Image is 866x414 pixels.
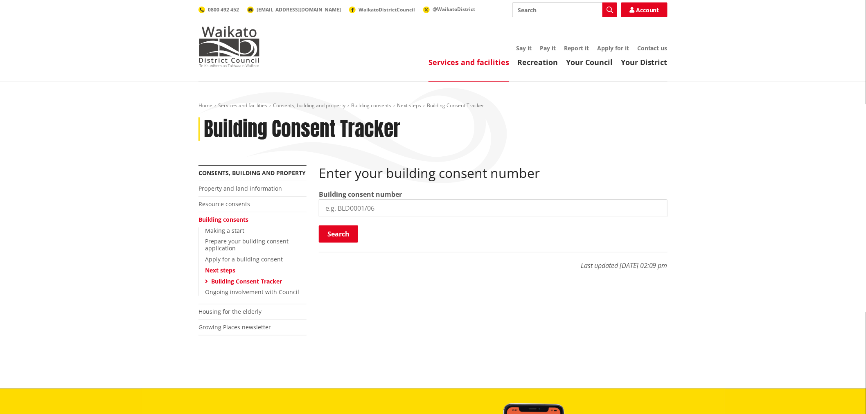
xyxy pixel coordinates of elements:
[198,308,262,315] a: Housing for the elderly
[517,57,558,67] a: Recreation
[621,57,668,67] a: Your District
[512,2,617,17] input: Search input
[247,6,341,13] a: [EMAIL_ADDRESS][DOMAIN_NAME]
[540,44,556,52] a: Pay it
[257,6,341,13] span: [EMAIL_ADDRESS][DOMAIN_NAME]
[433,6,475,13] span: @WaikatoDistrict
[273,102,345,109] a: Consents, building and property
[204,117,400,141] h1: Building Consent Tracker
[198,323,271,331] a: Growing Places newsletter
[198,169,306,177] a: Consents, building and property
[319,199,668,217] input: e.g. BLD0001/06
[218,102,267,109] a: Services and facilities
[208,6,239,13] span: 0800 492 452
[198,102,212,109] a: Home
[205,266,235,274] a: Next steps
[397,102,421,109] a: Next steps
[198,216,248,223] a: Building consents
[319,189,402,199] label: Building consent number
[828,380,858,409] iframe: Messenger Launcher
[205,237,289,252] a: Prepare your building consent application
[205,288,299,296] a: Ongoing involvement with Council
[351,102,391,109] a: Building consents
[319,165,668,181] h2: Enter your building consent number
[198,102,668,109] nav: breadcrumb
[198,26,260,67] img: Waikato District Council - Te Kaunihera aa Takiwaa o Waikato
[205,255,283,263] a: Apply for a building consent
[349,6,415,13] a: WaikatoDistrictCouncil
[597,44,629,52] a: Apply for it
[359,6,415,13] span: WaikatoDistrictCouncil
[564,44,589,52] a: Report it
[566,57,613,67] a: Your Council
[319,225,358,243] button: Search
[428,57,509,67] a: Services and facilities
[211,277,282,285] a: Building Consent Tracker
[423,6,475,13] a: @WaikatoDistrict
[198,200,250,208] a: Resource consents
[427,102,484,109] span: Building Consent Tracker
[637,44,668,52] a: Contact us
[516,44,532,52] a: Say it
[205,227,244,234] a: Making a start
[621,2,668,17] a: Account
[319,252,668,270] p: Last updated [DATE] 02:09 pm
[198,184,282,192] a: Property and land information
[198,6,239,13] a: 0800 492 452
